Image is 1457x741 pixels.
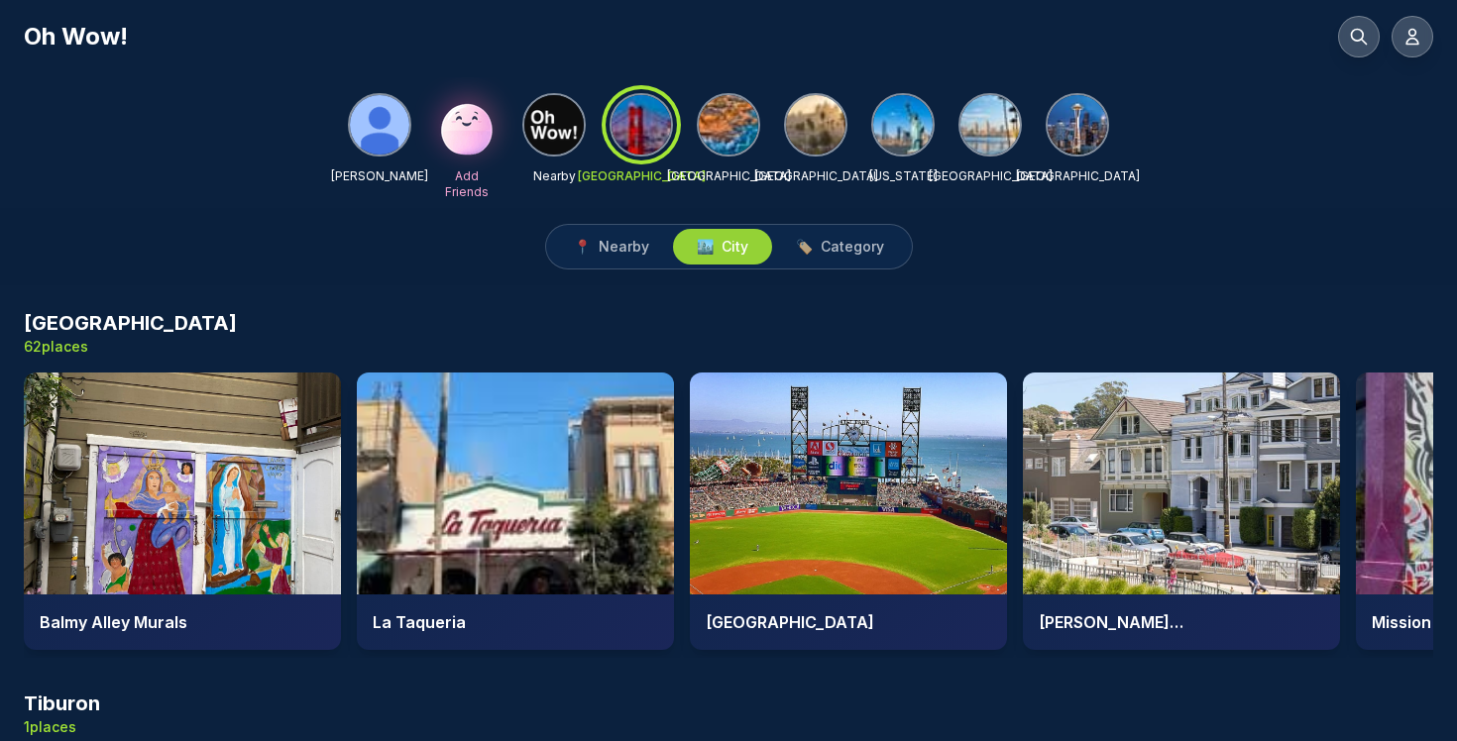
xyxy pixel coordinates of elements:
p: [GEOGRAPHIC_DATA] [667,168,791,184]
h3: Tiburon [24,689,100,717]
span: 🏙️ [697,237,714,257]
h4: La Taqueria [373,610,658,634]
img: Matthew Miller [350,95,409,155]
p: [PERSON_NAME] [331,168,428,184]
img: Add Friends [435,93,499,157]
img: Noe Valley [1023,372,1340,594]
img: New York [873,95,933,155]
img: La Taqueria [357,372,674,594]
p: 1 places [24,717,100,737]
p: 62 places [24,337,237,357]
img: Nearby [524,95,584,155]
p: [GEOGRAPHIC_DATA] [1016,168,1140,184]
p: [GEOGRAPHIC_DATA] [754,168,878,184]
span: 📍 [574,237,591,257]
button: 📍Nearby [550,229,673,265]
img: Balmy Alley Murals [24,372,341,594]
span: 🏷️ [796,237,813,257]
span: Nearby [599,237,649,257]
p: [GEOGRAPHIC_DATA] [929,168,1053,184]
img: San Diego [960,95,1020,155]
img: Orange County [699,95,758,155]
h4: Balmy Alley Murals [40,610,325,634]
h1: Oh Wow! [24,21,128,53]
img: Los Angeles [786,95,845,155]
button: 🏷️Category [772,229,908,265]
p: Add Friends [435,168,499,200]
h4: [PERSON_NAME][GEOGRAPHIC_DATA] [1039,610,1324,634]
h4: [GEOGRAPHIC_DATA] [706,610,991,634]
img: Oracle Park [690,372,1007,594]
button: 🏙️City [673,229,772,265]
p: [US_STATE] [869,168,938,184]
img: Seattle [1048,95,1107,155]
p: [GEOGRAPHIC_DATA] [578,168,706,184]
h3: [GEOGRAPHIC_DATA] [24,309,237,337]
p: Nearby [533,168,576,184]
span: Category [821,237,884,257]
span: City [722,237,748,257]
